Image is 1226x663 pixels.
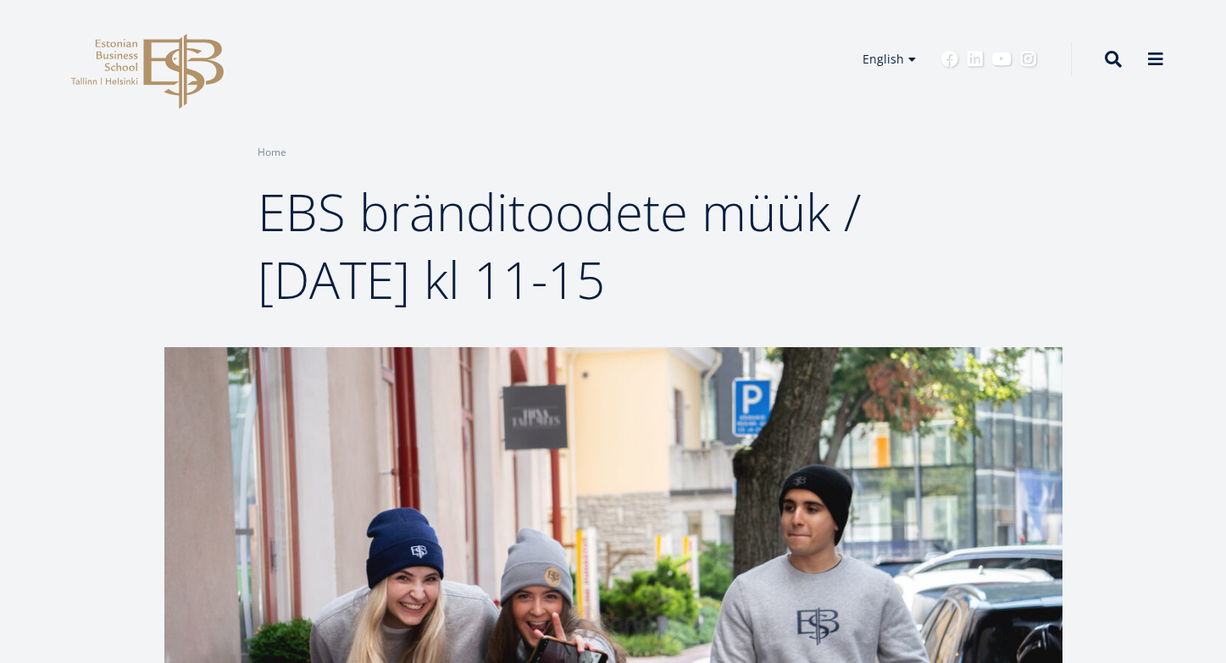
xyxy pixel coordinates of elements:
a: Linkedin [967,51,984,68]
a: Home [258,144,286,161]
span: EBS bränditoodete müük / [DATE] kl 11-15 [258,177,861,314]
a: Facebook [941,51,958,68]
a: Instagram [1020,51,1037,68]
a: Youtube [992,51,1012,68]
